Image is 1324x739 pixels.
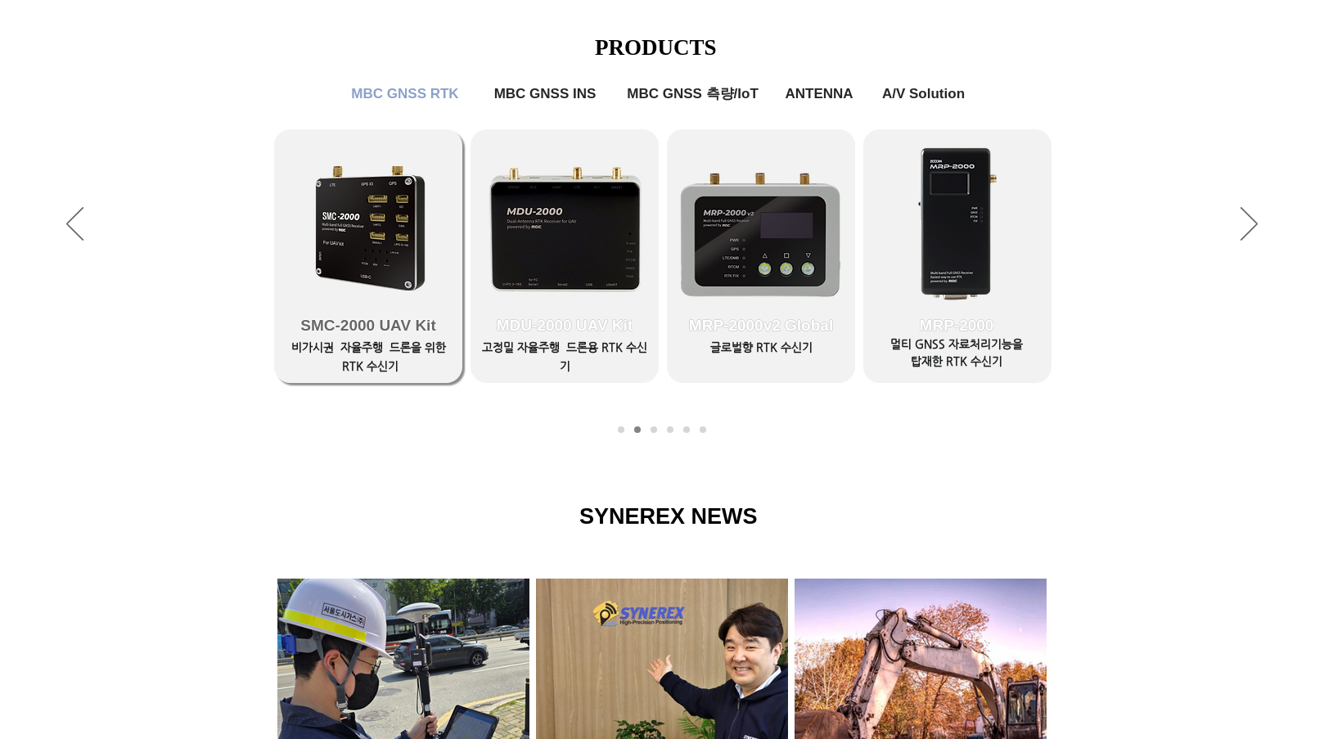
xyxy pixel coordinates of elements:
[667,129,855,383] a: MRP-2000v2 Global
[778,78,860,110] a: ANTENNA
[920,317,994,335] span: MRP-2000
[634,426,641,433] a: MBC GNSS RTK2
[66,207,83,243] button: 이전
[484,78,606,110] a: MBC GNSS INS
[274,129,462,383] a: SMC-2000 UAV Kit
[785,86,853,102] span: ANTENNA
[870,78,977,110] a: A/V Solution
[667,426,673,433] a: MBC GNSS 측량/IoT
[300,317,435,335] span: SMC-2000 UAV Kit
[1241,207,1258,243] button: 다음
[340,78,471,110] a: MBC GNSS RTK
[351,86,458,102] span: MBC GNSS RTK
[683,426,690,433] a: ANTENNA
[471,129,659,383] a: MDU-2000 UAV Kit
[882,86,965,102] span: A/V Solution
[494,86,597,102] span: MBC GNSS INS
[497,317,633,335] span: MDU-2000 UAV Kit
[613,426,711,433] nav: 슬라이드
[618,426,624,433] a: MBC GNSS RTK1
[651,426,657,433] a: MBC GNSS INS
[627,84,759,103] span: MBC GNSS 측량/IoT
[689,317,833,335] span: MRP-2000v2 Global
[595,35,717,60] span: PRODUCTS
[579,504,758,529] span: SYNEREX NEWS
[700,426,706,433] a: A/V Solution
[862,129,1051,383] a: MRP-2000
[1021,223,1324,739] iframe: Wix Chat
[615,78,771,110] a: MBC GNSS 측량/IoT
